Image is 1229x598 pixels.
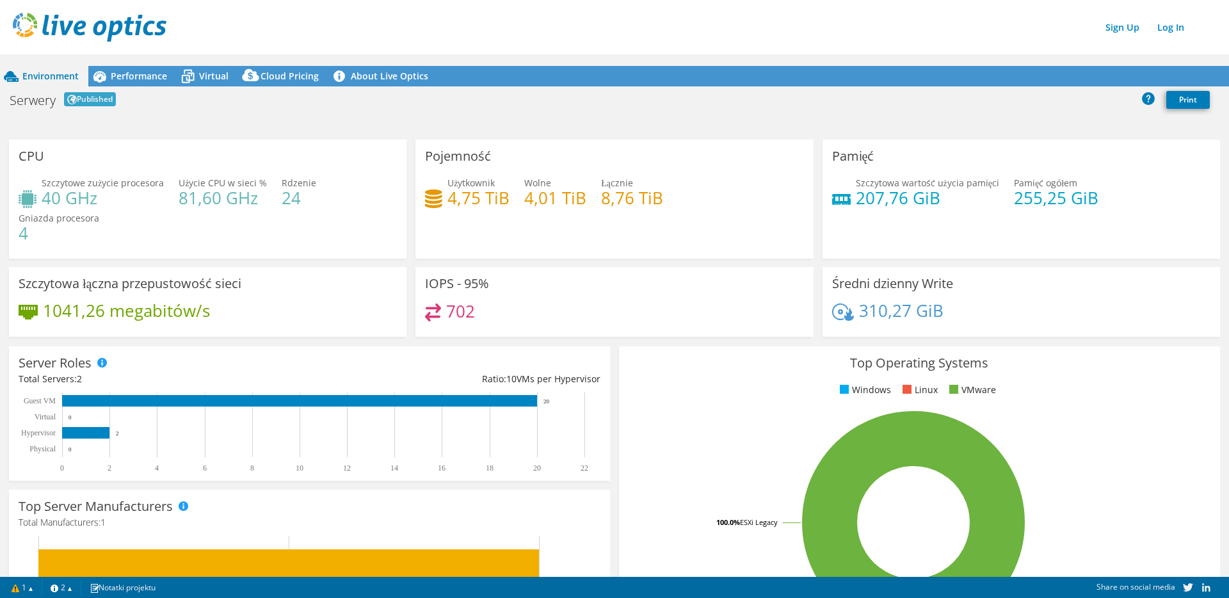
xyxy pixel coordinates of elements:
[309,372,600,386] div: Ratio: VMs per Hypervisor
[390,464,398,473] text: 14
[282,177,316,189] span: Rdzenie
[21,428,56,437] text: Hypervisor
[35,412,56,421] text: Virtual
[108,464,111,473] text: 2
[64,92,116,106] span: Published
[13,13,166,42] img: live_optics_svg.svg
[486,464,494,473] text: 18
[856,191,999,205] h4: 207,76 GiB
[524,191,586,205] h4: 4,01 TiB
[60,464,64,473] text: 0
[899,383,938,397] li: Linux
[203,464,207,473] text: 6
[19,499,173,513] h3: Top Server Manufacturers
[111,70,167,82] span: Performance
[179,191,267,205] h4: 81,60 GHz
[328,66,438,86] a: About Live Optics
[81,579,165,595] a: Notatki projektu
[19,212,99,224] span: Gniazda procesora
[296,464,303,473] text: 10
[425,277,489,291] h3: IOPS - 95%
[856,177,999,189] span: Szczytowa wartość użycia pamięci
[524,177,551,189] span: Wolne
[29,444,56,453] text: Physical
[740,517,778,527] tspan: ESXi Legacy
[533,464,541,473] text: 20
[155,464,159,473] text: 4
[343,464,351,473] text: 12
[438,464,446,473] text: 16
[42,191,164,205] h4: 40 GHz
[1014,191,1098,205] h4: 255,25 GiB
[447,177,495,189] span: Użytkownik
[446,304,475,318] h4: 702
[68,414,72,421] text: 0
[3,579,42,595] a: 1
[19,149,44,163] h3: CPU
[601,191,663,205] h4: 8,76 TiB
[199,70,229,82] span: Virtual
[19,226,99,240] h4: 4
[581,464,588,473] text: 22
[1151,18,1191,36] a: Log In
[629,356,1210,370] h3: Top Operating Systems
[179,177,267,189] span: Użycie CPU w sieci %
[543,398,550,405] text: 20
[43,303,210,318] h4: 1041,26 megabitów/s
[77,373,82,385] span: 2
[447,191,510,205] h4: 4,75 TiB
[506,373,517,385] span: 10
[946,383,996,397] li: VMware
[19,372,309,386] div: Total Servers:
[100,516,106,528] span: 1
[42,579,81,595] a: 2
[10,94,56,107] h1: Serwery
[1096,581,1175,592] span: Share on social media
[22,70,79,82] span: Environment
[282,191,316,205] h4: 24
[24,396,56,405] text: Guest VM
[832,277,953,291] h3: Średni dzienny Write
[19,277,241,291] h3: Szczytowa łączna przepustowość sieci
[716,517,740,527] tspan: 100.0%
[425,149,491,163] h3: Pojemność
[19,515,600,529] h4: Total Manufacturers:
[859,303,944,318] h4: 310,27 GiB
[1099,18,1146,36] a: Sign Up
[832,149,874,163] h3: Pamięć
[68,446,72,453] text: 0
[1166,91,1210,109] a: Print
[601,177,633,189] span: Łącznie
[261,70,319,82] span: Cloud Pricing
[42,177,164,189] span: Szczytowe zużycie procesora
[19,356,92,370] h3: Server Roles
[116,430,119,437] text: 2
[837,383,891,397] li: Windows
[1014,177,1077,189] span: Pamięć ogółem
[250,464,254,473] text: 8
